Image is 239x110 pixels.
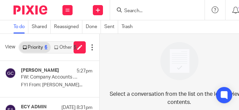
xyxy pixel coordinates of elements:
input: Search [124,8,184,14]
a: Done [86,20,101,34]
img: Pixie [14,5,47,15]
div: 5 [74,45,76,50]
a: To do [14,20,28,34]
span: View [5,44,15,51]
a: Reassigned [54,20,82,34]
a: Trash [122,20,136,34]
p: 5:27pm [77,68,92,74]
a: Priority6 [19,42,51,53]
a: Other5 [51,42,79,53]
p: FW: Company Accounts 24/25 🌷 [21,74,78,80]
a: Sent [104,20,118,34]
img: image [156,38,203,85]
a: Shared [32,20,51,34]
div: 6 [45,45,47,50]
img: svg%3E [5,68,16,79]
h4: [PERSON_NAME] [21,68,59,73]
p: FYI From: [PERSON_NAME]... [21,82,92,88]
h4: ECY ADMIN [21,104,47,110]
